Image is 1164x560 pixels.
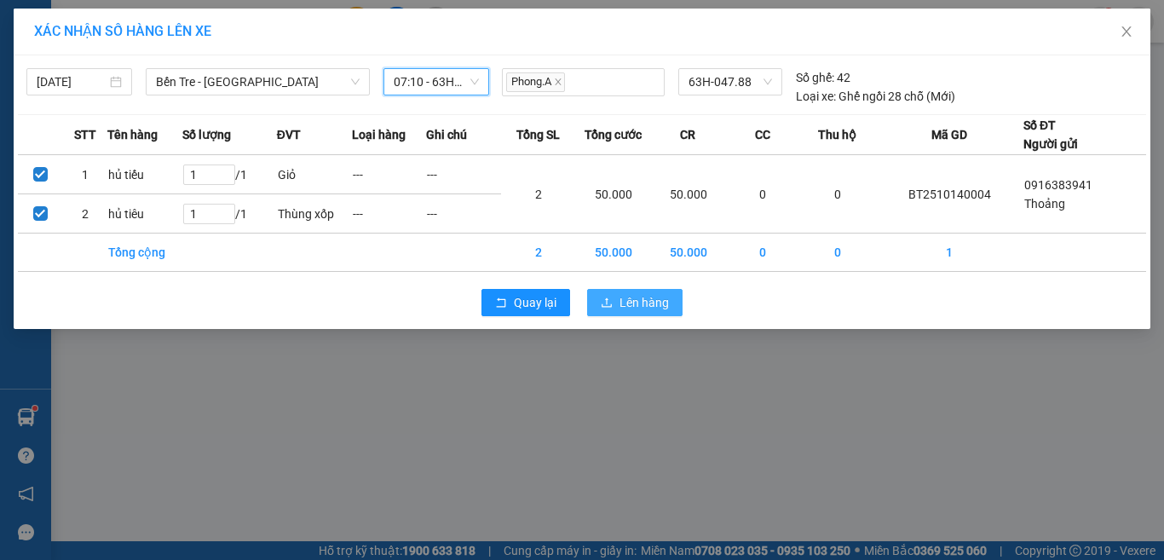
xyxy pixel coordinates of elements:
button: Close [1103,9,1150,56]
span: upload [601,297,613,310]
td: --- [426,194,501,234]
td: Thùng xốp [277,194,352,234]
button: uploadLên hàng [587,289,683,316]
span: down [350,77,360,87]
td: 50.000 [651,234,726,272]
span: Loại xe: [796,87,836,106]
button: rollbackQuay lại [481,289,570,316]
td: 1 [875,234,1023,272]
span: Bến Tre - Sài Gòn [156,69,360,95]
span: Quay lại [514,293,556,312]
span: Loại hàng [352,125,406,144]
td: 0 [726,155,801,234]
td: Tổng cộng [107,234,182,272]
span: CR [680,125,695,144]
td: 50.000 [576,155,651,234]
span: 63H-047.88 [689,69,772,95]
span: Thoảng [1024,197,1065,211]
td: hủ tiếu [107,155,182,194]
td: hủ tiêu [107,194,182,234]
span: Mã GD [931,125,967,144]
div: 42 [796,68,850,87]
span: Thu hộ [818,125,856,144]
td: 0 [726,234,801,272]
td: 2 [501,234,576,272]
span: rollback [495,297,507,310]
td: / 1 [182,194,277,234]
span: Phong.A [506,72,565,92]
span: 07:10 - 63H-047.88 [394,69,479,95]
span: close [1120,25,1133,38]
td: --- [352,194,427,234]
td: 0 [800,155,875,234]
span: XÁC NHẬN SỐ HÀNG LÊN XE [34,23,211,39]
span: Tổng SL [516,125,560,144]
div: Số ĐT Người gửi [1023,116,1078,153]
span: Số ghế: [796,68,834,87]
div: Ghế ngồi 28 chỗ (Mới) [796,87,955,106]
input: 14/10/2025 [37,72,107,91]
td: 1 [63,155,108,194]
span: 0916383941 [1024,178,1092,192]
td: 2 [63,194,108,234]
span: close [554,78,562,86]
td: 0 [800,234,875,272]
span: Lên hàng [619,293,669,312]
span: ĐVT [277,125,301,144]
td: --- [352,155,427,194]
span: Số lượng [182,125,231,144]
span: Tên hàng [107,125,158,144]
span: Ghi chú [426,125,467,144]
td: 2 [501,155,576,234]
span: Tổng cước [585,125,642,144]
td: / 1 [182,155,277,194]
td: --- [426,155,501,194]
span: CC [755,125,770,144]
td: BT2510140004 [875,155,1023,234]
span: STT [74,125,96,144]
td: Giỏ [277,155,352,194]
td: 50.000 [651,155,726,234]
td: 50.000 [576,234,651,272]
